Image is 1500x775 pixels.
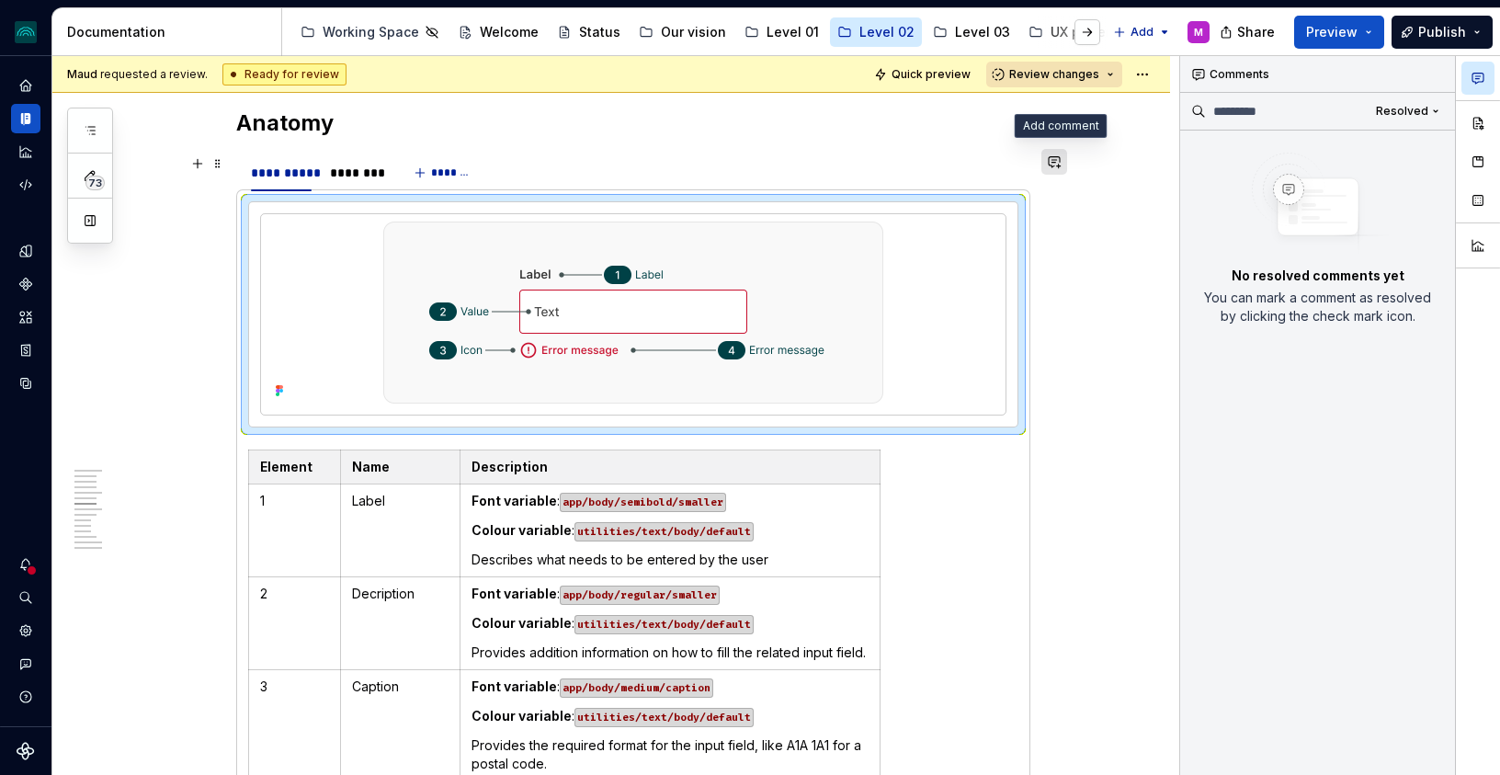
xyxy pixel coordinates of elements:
span: Maud [67,67,97,81]
img: 418c6d47-6da6-4103-8b13-b5999f8989a1.png [15,21,37,43]
strong: Font variable [472,586,557,601]
button: Contact support [11,649,40,678]
span: Preview [1306,23,1358,41]
button: Preview [1294,16,1384,49]
a: Data sources [11,369,40,398]
a: Components [11,269,40,299]
a: Storybook stories [11,336,40,365]
span: Review changes [1009,67,1099,82]
button: Publish [1392,16,1493,49]
p: Decription [352,585,449,603]
code: utilities/text/body/default [574,708,754,727]
div: Our vision [661,23,726,41]
span: Quick preview [892,67,971,82]
p: Caption [352,678,449,696]
strong: Font variable [472,493,557,508]
a: Status [550,17,628,47]
a: UX patterns [1021,17,1133,47]
span: Add [1131,25,1153,40]
p: Provides the required format for the input field, like A1A 1A1 for a postal code. [472,736,869,773]
a: Design tokens [11,236,40,266]
a: Our vision [631,17,733,47]
p: No resolved comments yet [1232,267,1404,285]
a: Level 01 [737,17,826,47]
span: Share [1237,23,1275,41]
p: : [472,678,869,696]
button: Resolved [1368,98,1448,124]
div: Welcome [480,23,539,41]
button: Notifications [11,550,40,579]
svg: Supernova Logo [17,742,35,760]
a: Working Space [293,17,447,47]
p: : [472,614,869,633]
div: Status [579,23,620,41]
strong: Font variable [472,678,557,694]
div: Documentation [67,23,274,41]
div: Level 01 [767,23,819,41]
p: Label [352,492,449,510]
button: Quick preview [869,62,979,87]
p: Name [352,458,449,476]
a: Code automation [11,170,40,199]
a: Assets [11,302,40,332]
p: : [472,585,869,603]
a: Level 03 [926,17,1017,47]
a: Level 02 [830,17,922,47]
p: : [472,707,869,725]
a: Analytics [11,137,40,166]
button: Review changes [986,62,1122,87]
strong: Colour variable [472,615,572,631]
a: Home [11,71,40,100]
button: Search ⌘K [11,583,40,612]
span: requested a review. [67,67,208,82]
p: : [472,521,869,540]
p: 1 [260,492,329,510]
div: Ready for review [222,63,347,85]
div: Add comment [1015,114,1108,138]
p: : [472,492,869,510]
div: Working Space [323,23,419,41]
p: You can mark a comment as resolved by clicking the check mark icon. [1202,289,1433,325]
code: utilities/text/body/default [574,615,754,634]
p: Description [472,458,869,476]
strong: Colour variable [472,708,572,724]
span: Publish [1418,23,1466,41]
p: Describes what needs to be entered by the user [472,551,869,569]
a: Settings [11,616,40,645]
p: 3 [260,678,329,696]
p: Element [260,458,329,476]
a: Welcome [450,17,546,47]
div: Comments [1180,56,1455,93]
div: Page tree [293,14,1104,51]
code: utilities/text/body/default [574,522,754,541]
button: Share [1210,16,1287,49]
button: Add [1108,19,1176,45]
h2: Anatomy [236,108,1030,138]
div: M [1194,25,1203,40]
div: Level 02 [859,23,915,41]
p: Provides addition information on how to fill the related input field. [472,644,869,662]
code: app/body/semibold/smaller [560,493,726,512]
p: 2 [260,585,329,603]
a: Documentation [11,104,40,133]
code: app/body/regular/smaller [560,586,720,605]
strong: Colour variable [472,522,572,538]
span: Resolved [1376,104,1428,119]
div: Level 03 [955,23,1010,41]
code: app/body/medium/caption [560,678,713,698]
span: 73 [85,176,105,190]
